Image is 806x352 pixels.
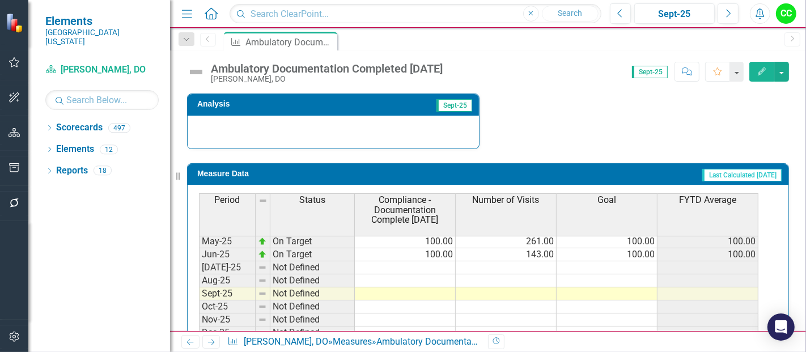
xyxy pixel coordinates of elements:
[558,9,582,18] span: Search
[258,315,267,324] img: 8DAGhfEEPCf229AAAAAElFTkSuQmCC
[557,248,657,261] td: 100.00
[211,62,443,75] div: Ambulatory Documentation Completed [DATE]
[211,75,443,83] div: [PERSON_NAME], DO
[56,164,88,177] a: Reports
[270,235,355,248] td: On Target
[199,300,256,313] td: Oct-25
[270,248,355,261] td: On Target
[270,287,355,300] td: Not Defined
[473,195,540,205] span: Number of Visits
[355,248,456,261] td: 100.00
[100,145,118,154] div: 12
[258,328,267,337] img: 8DAGhfEEPCf229AAAAAElFTkSuQmCC
[199,248,256,261] td: Jun-25
[270,300,355,313] td: Not Defined
[258,263,267,272] img: 8DAGhfEEPCf229AAAAAElFTkSuQmCC
[270,326,355,340] td: Not Defined
[199,235,256,248] td: May-25
[456,248,557,261] td: 143.00
[376,336,561,347] div: Ambulatory Documentation Completed [DATE]
[197,100,327,108] h3: Analysis
[657,235,758,248] td: 100.00
[199,287,256,300] td: Sept-25
[187,63,205,81] img: Not Defined
[199,313,256,326] td: Nov-25
[258,196,268,205] img: 8DAGhfEEPCf229AAAAAElFTkSuQmCC
[45,63,159,77] a: [PERSON_NAME], DO
[557,235,657,248] td: 100.00
[108,123,130,133] div: 497
[45,14,159,28] span: Elements
[258,237,267,246] img: zOikAAAAAElFTkSuQmCC
[199,274,256,287] td: Aug-25
[355,235,456,248] td: 100.00
[634,3,715,24] button: Sept-25
[215,195,240,205] span: Period
[258,289,267,298] img: 8DAGhfEEPCf229AAAAAElFTkSuQmCC
[230,4,601,24] input: Search ClearPoint...
[45,28,159,46] small: [GEOGRAPHIC_DATA][US_STATE]
[227,336,480,349] div: » »
[199,261,256,274] td: [DATE]-25
[199,326,256,340] td: Dec-25
[5,12,26,33] img: ClearPoint Strategy
[333,336,372,347] a: Measures
[56,143,94,156] a: Elements
[436,99,472,112] span: Sept-25
[597,195,616,205] span: Goal
[45,90,159,110] input: Search Below...
[542,6,599,22] button: Search
[357,195,453,225] span: Compliance - Documentation Complete [DATE]
[776,3,796,24] button: CC
[638,7,711,21] div: Sept-25
[270,274,355,287] td: Not Defined
[632,66,668,78] span: Sept-25
[270,261,355,274] td: Not Defined
[258,276,267,285] img: 8DAGhfEEPCf229AAAAAElFTkSuQmCC
[258,302,267,311] img: 8DAGhfEEPCf229AAAAAElFTkSuQmCC
[197,169,426,178] h3: Measure Data
[657,248,758,261] td: 100.00
[299,195,325,205] span: Status
[245,35,334,49] div: Ambulatory Documentation Completed [DATE]
[258,250,267,259] img: zOikAAAAAElFTkSuQmCC
[767,313,795,341] div: Open Intercom Messenger
[270,313,355,326] td: Not Defined
[456,235,557,248] td: 261.00
[244,336,328,347] a: [PERSON_NAME], DO
[94,166,112,176] div: 18
[702,169,782,181] span: Last Calculated [DATE]
[56,121,103,134] a: Scorecards
[679,195,736,205] span: FYTD Average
